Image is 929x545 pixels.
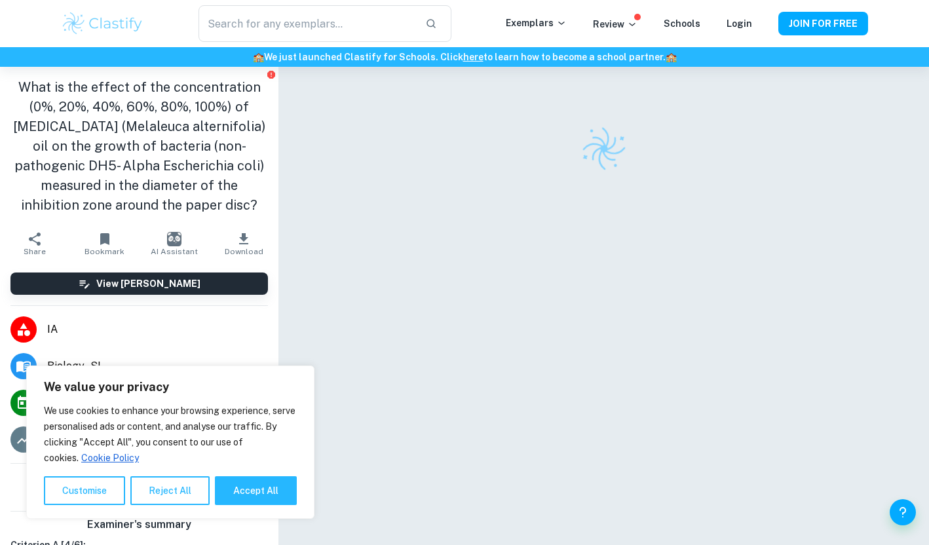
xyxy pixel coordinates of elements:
[140,225,209,262] button: AI Assistant
[69,225,139,262] button: Bookmark
[44,403,297,466] p: We use cookies to enhance your browsing experience, serve personalised ads or content, and analys...
[215,476,297,505] button: Accept All
[61,10,144,37] img: Clastify logo
[266,69,276,79] button: Report issue
[24,247,46,256] span: Share
[225,247,263,256] span: Download
[253,52,264,62] span: 🏫
[81,452,140,464] a: Cookie Policy
[26,366,314,519] div: We value your privacy
[199,5,415,42] input: Search for any exemplars...
[593,17,637,31] p: Review
[666,52,677,62] span: 🏫
[96,276,200,291] h6: View [PERSON_NAME]
[10,272,268,295] button: View [PERSON_NAME]
[3,50,926,64] h6: We just launched Clastify for Schools. Click to learn how to become a school partner.
[463,52,483,62] a: here
[778,12,868,35] button: JOIN FOR FREE
[167,232,181,246] img: AI Assistant
[44,476,125,505] button: Customise
[85,247,124,256] span: Bookmark
[664,18,700,29] a: Schools
[10,77,268,215] h1: What is the effect of the concentration (0%, 20%, 40%, 60%, 80%, 100%) of [MEDICAL_DATA] (Melaleu...
[890,499,916,525] button: Help and Feedback
[576,121,631,176] img: Clastify logo
[47,358,268,374] span: Biology - SL
[130,476,210,505] button: Reject All
[506,16,567,30] p: Exemplars
[727,18,752,29] a: Login
[209,225,278,262] button: Download
[44,379,297,395] p: We value your privacy
[151,247,198,256] span: AI Assistant
[5,517,273,533] h6: Examiner's summary
[47,322,268,337] span: IA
